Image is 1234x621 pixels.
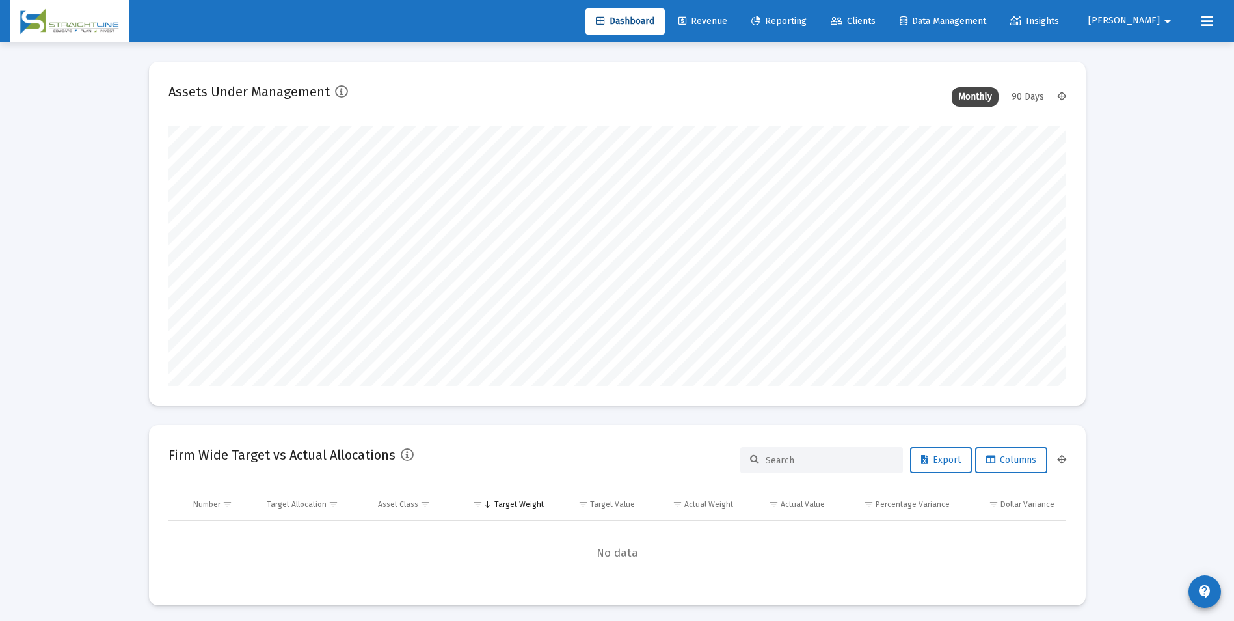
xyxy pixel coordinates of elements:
span: Show filter options for column 'Percentage Variance' [864,499,874,509]
div: Dollar Variance [1000,499,1054,510]
td: Column Percentage Variance [834,489,959,520]
span: [PERSON_NAME] [1088,16,1160,27]
span: Reporting [751,16,807,27]
td: Column Actual Value [742,489,834,520]
span: Show filter options for column 'Asset Class' [420,499,430,509]
span: Show filter options for column 'Actual Value' [769,499,779,509]
span: Columns [986,454,1036,465]
div: Actual Weight [684,499,733,510]
span: Show filter options for column 'Target Value' [578,499,588,509]
td: Column Target Allocation [258,489,369,520]
span: Export [921,454,961,465]
td: Column Target Value [553,489,645,520]
a: Reporting [741,8,817,34]
mat-icon: contact_support [1197,584,1213,600]
td: Column Dollar Variance [959,489,1066,520]
h2: Assets Under Management [168,81,330,102]
div: Monthly [952,87,999,107]
div: Number [193,499,221,510]
td: Column Actual Weight [644,489,742,520]
td: Column Asset Class [369,489,455,520]
div: Target Value [590,499,635,510]
div: Target Allocation [267,499,327,510]
div: Actual Value [781,499,825,510]
span: Revenue [678,16,727,27]
div: Percentage Variance [876,499,950,510]
h2: Firm Wide Target vs Actual Allocations [168,445,396,465]
input: Search [766,455,893,466]
span: Show filter options for column 'Actual Weight' [673,499,682,509]
a: Dashboard [585,8,665,34]
button: Export [910,447,972,473]
div: Asset Class [378,499,418,510]
span: Show filter options for column 'Target Allocation' [329,499,338,509]
img: Dashboard [20,8,119,34]
span: Clients [831,16,876,27]
span: Insights [1010,16,1059,27]
div: Data grid [168,489,1066,586]
span: Dashboard [596,16,654,27]
a: Data Management [889,8,997,34]
span: Data Management [900,16,986,27]
span: Show filter options for column 'Target Weight' [473,499,483,509]
td: Column Number [184,489,258,520]
div: Target Weight [494,499,544,510]
a: Revenue [668,8,738,34]
button: [PERSON_NAME] [1073,8,1191,34]
span: No data [168,546,1066,560]
span: Show filter options for column 'Dollar Variance' [989,499,999,509]
span: Show filter options for column 'Number' [222,499,232,509]
a: Insights [1000,8,1069,34]
a: Clients [820,8,886,34]
td: Column Target Weight [455,489,553,520]
mat-icon: arrow_drop_down [1160,8,1175,34]
div: 90 Days [1005,87,1051,107]
button: Columns [975,447,1047,473]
